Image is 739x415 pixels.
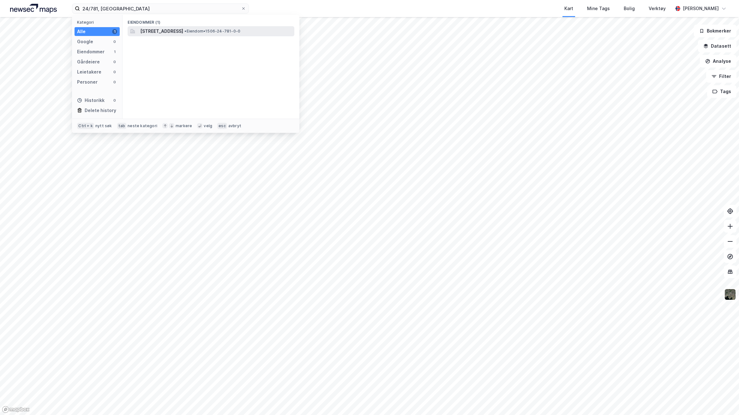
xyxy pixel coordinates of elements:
[564,5,573,12] div: Kart
[77,28,86,35] div: Alle
[77,38,93,45] div: Google
[204,123,212,128] div: velg
[77,123,94,129] div: Ctrl + k
[176,123,192,128] div: markere
[707,385,739,415] iframe: Chat Widget
[2,406,30,413] a: Mapbox homepage
[95,123,112,128] div: nytt søk
[77,68,101,76] div: Leietakere
[112,59,117,64] div: 0
[624,5,635,12] div: Bolig
[184,29,240,34] span: Eiendom • 1506-24-781-0-0
[10,4,57,13] img: logo.a4113a55bc3d86da70a041830d287a7e.svg
[698,40,736,52] button: Datasett
[77,20,120,25] div: Kategori
[77,58,100,66] div: Gårdeiere
[112,49,117,54] div: 1
[112,39,117,44] div: 0
[649,5,666,12] div: Verktøy
[128,123,157,128] div: neste kategori
[228,123,241,128] div: avbryt
[77,78,98,86] div: Personer
[80,4,241,13] input: Søk på adresse, matrikkel, gårdeiere, leietakere eller personer
[112,80,117,85] div: 0
[112,98,117,103] div: 0
[694,25,736,37] button: Bokmerker
[706,70,736,83] button: Filter
[587,5,610,12] div: Mine Tags
[707,385,739,415] div: Kontrollprogram for chat
[724,288,736,300] img: 9k=
[184,29,186,33] span: •
[85,107,116,114] div: Delete history
[123,15,299,26] div: Eiendommer (1)
[683,5,719,12] div: [PERSON_NAME]
[700,55,736,68] button: Analyse
[117,123,127,129] div: tab
[140,27,183,35] span: [STREET_ADDRESS]
[217,123,227,129] div: esc
[112,29,117,34] div: 1
[77,48,105,56] div: Eiendommer
[707,85,736,98] button: Tags
[112,69,117,74] div: 0
[77,97,105,104] div: Historikk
